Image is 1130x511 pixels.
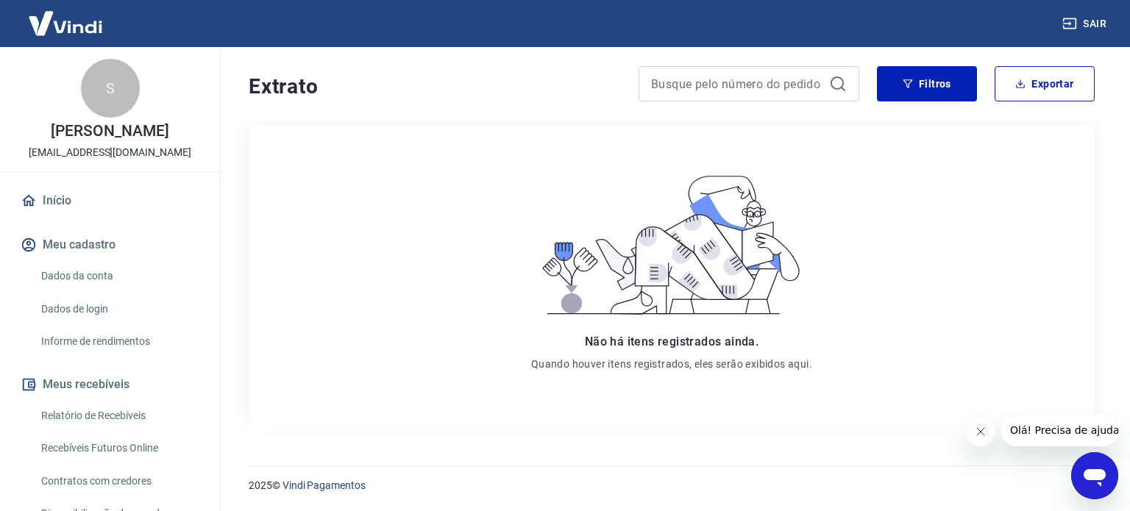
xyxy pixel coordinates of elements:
iframe: Fechar mensagem [966,417,995,446]
p: [PERSON_NAME] [51,124,168,139]
a: Recebíveis Futuros Online [35,433,202,463]
a: Relatório de Recebíveis [35,401,202,431]
button: Meus recebíveis [18,368,202,401]
div: S [81,59,140,118]
iframe: Botão para abrir a janela de mensagens [1071,452,1118,499]
p: 2025 © [249,478,1095,493]
input: Busque pelo número do pedido [651,73,823,95]
a: Dados da conta [35,261,202,291]
img: Vindi [18,1,113,46]
button: Filtros [877,66,977,101]
span: Olá! Precisa de ajuda? [9,10,124,22]
a: Vindi Pagamentos [282,479,366,491]
p: Quando houver itens registrados, eles serão exibidos aqui. [531,357,812,371]
button: Sair [1059,10,1112,37]
p: [EMAIL_ADDRESS][DOMAIN_NAME] [29,145,191,160]
button: Exportar [995,66,1095,101]
span: Não há itens registrados ainda. [585,335,758,349]
button: Meu cadastro [18,229,202,261]
a: Início [18,185,202,217]
a: Dados de login [35,294,202,324]
a: Contratos com credores [35,466,202,496]
a: Informe de rendimentos [35,326,202,357]
h4: Extrato [249,72,621,101]
iframe: Mensagem da empresa [1001,414,1118,446]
